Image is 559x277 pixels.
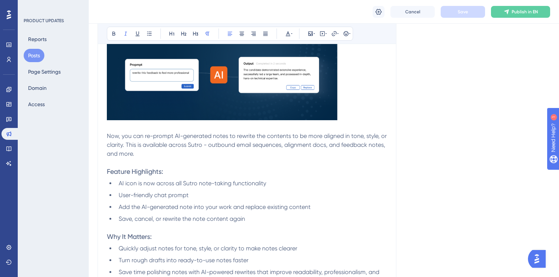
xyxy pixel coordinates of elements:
[119,257,248,264] span: Turn rough drafts into ready-to-use notes faster
[405,9,420,15] span: Cancel
[528,248,550,270] iframe: UserGuiding AI Assistant Launcher
[119,215,245,222] span: Save, cancel, or rewrite the note content again
[491,6,550,18] button: Publish in EN
[119,180,266,187] span: AI icon is now across all Sutro note-taking functionality
[512,9,538,15] span: Publish in EN
[24,49,44,62] button: Posts
[24,18,64,24] div: PRODUCT UPDATES
[24,98,49,111] button: Access
[24,65,65,78] button: Page Settings
[390,6,435,18] button: Cancel
[51,4,54,10] div: 1
[17,2,46,11] span: Need Help?
[458,9,468,15] span: Save
[107,168,163,175] span: Feature Highlights:
[107,233,152,240] span: Why It Matters:
[441,6,485,18] button: Save
[24,81,51,95] button: Domain
[119,245,297,252] span: Quickly adjust notes for tone, style, or clarity to make notes clearer
[107,132,388,157] span: Now, you can re-prompt AI-generated notes to rewrite the contents to be more aligned in tone, sty...
[24,33,51,46] button: Reports
[119,192,189,199] span: User-friendly chat prompt
[119,203,311,210] span: Add the AI-generated note into your work and replace existing content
